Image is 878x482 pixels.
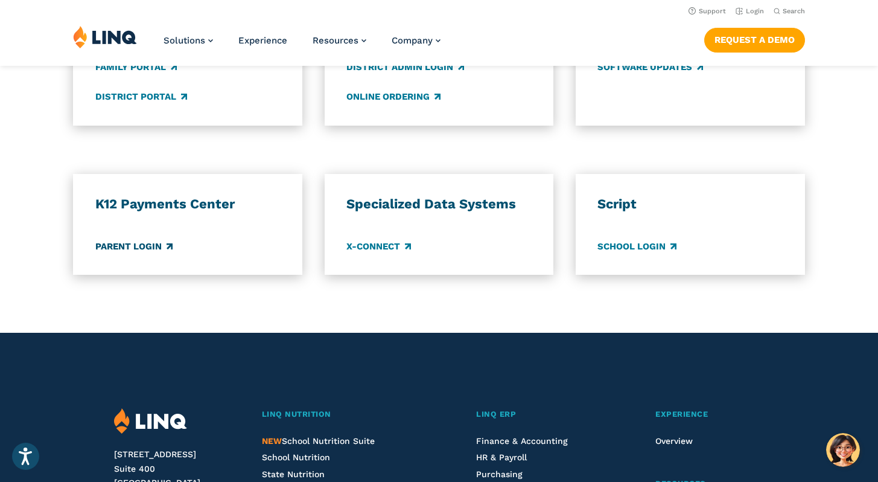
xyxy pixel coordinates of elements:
[262,410,331,419] span: LINQ Nutrition
[774,7,805,16] button: Open Search Bar
[736,7,764,15] a: Login
[164,25,441,65] nav: Primary Navigation
[95,196,281,213] h3: K12 Payments Center
[313,35,366,46] a: Resources
[655,408,764,421] a: Experience
[238,35,287,46] a: Experience
[95,61,177,74] a: Family Portal
[313,35,358,46] span: Resources
[262,436,375,446] a: NEWSchool Nutrition Suite
[392,35,441,46] a: Company
[476,452,527,462] a: HR & Payroll
[346,91,441,104] a: Online Ordering
[476,408,607,421] a: LINQ ERP
[262,469,325,479] a: State Nutrition
[392,35,433,46] span: Company
[704,28,805,52] a: Request a Demo
[476,436,568,446] a: Finance & Accounting
[826,433,860,467] button: Hello, have a question? Let’s chat.
[597,240,676,253] a: School Login
[73,25,137,48] img: LINQ | K‑12 Software
[95,91,187,104] a: District Portal
[95,240,173,253] a: Parent Login
[164,35,213,46] a: Solutions
[655,436,693,446] a: Overview
[346,240,411,253] a: X-Connect
[114,408,187,434] img: LINQ | K‑12 Software
[262,452,330,462] a: School Nutrition
[476,410,516,419] span: LINQ ERP
[346,61,464,74] a: District Admin Login
[262,436,375,446] span: School Nutrition Suite
[164,35,205,46] span: Solutions
[597,196,783,213] h3: Script
[597,61,703,74] a: Software Updates
[704,25,805,52] nav: Button Navigation
[689,7,726,15] a: Support
[346,196,532,213] h3: Specialized Data Systems
[476,469,523,479] a: Purchasing
[655,410,708,419] span: Experience
[262,436,282,446] span: NEW
[783,7,805,15] span: Search
[262,408,428,421] a: LINQ Nutrition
